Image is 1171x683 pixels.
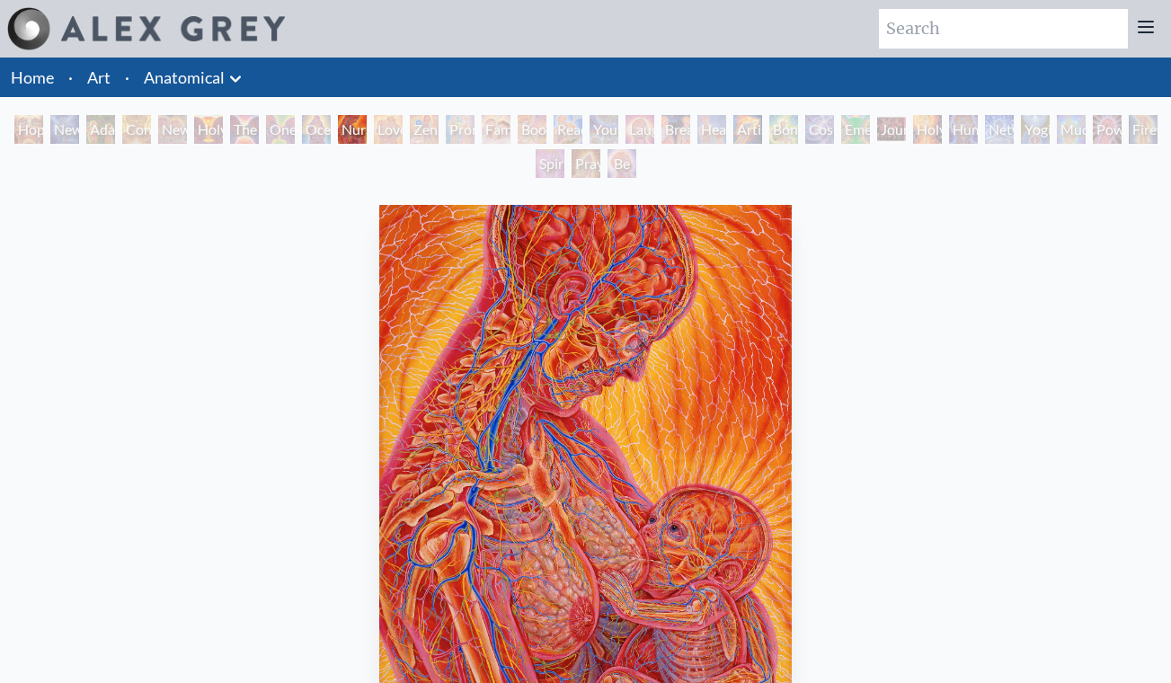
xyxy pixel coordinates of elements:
[482,115,510,144] div: Family
[14,115,43,144] div: Hope
[1057,115,1086,144] div: Mudra
[338,115,367,144] div: Nursing
[50,115,79,144] div: New Man [DEMOGRAPHIC_DATA]: [DEMOGRAPHIC_DATA] Mind
[302,115,331,144] div: Ocean of Love Bliss
[87,65,111,90] a: Art
[805,115,834,144] div: Cosmic Lovers
[536,149,564,178] div: Spirit Animates the Flesh
[266,115,295,144] div: One Taste
[1021,115,1050,144] div: Yogi & the Möbius Sphere
[158,115,187,144] div: New Man New Woman
[11,67,54,87] a: Home
[410,115,439,144] div: Zena Lotus
[118,58,137,97] li: ·
[879,9,1128,49] input: Search
[841,115,870,144] div: Emerald Grail
[625,115,654,144] div: Laughing Man
[518,115,546,144] div: Boo-boo
[194,115,223,144] div: Holy Grail
[1129,115,1158,144] div: Firewalking
[572,149,600,178] div: Praying Hands
[590,115,618,144] div: Young & Old
[608,149,636,178] div: Be a Good Human Being
[949,115,978,144] div: Human Geometry
[554,115,582,144] div: Reading
[985,115,1014,144] div: Networks
[913,115,942,144] div: Holy Fire
[661,115,690,144] div: Breathing
[144,65,225,90] a: Anatomical
[374,115,403,144] div: Love Circuit
[446,115,475,144] div: Promise
[230,115,259,144] div: The Kiss
[61,58,80,97] li: ·
[122,115,151,144] div: Contemplation
[86,115,115,144] div: Adam & Eve
[733,115,762,144] div: Artist's Hand
[697,115,726,144] div: Healing
[769,115,798,144] div: Bond
[1093,115,1122,144] div: Power to the Peaceful
[877,115,906,144] div: Journey of the Wounded Healer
